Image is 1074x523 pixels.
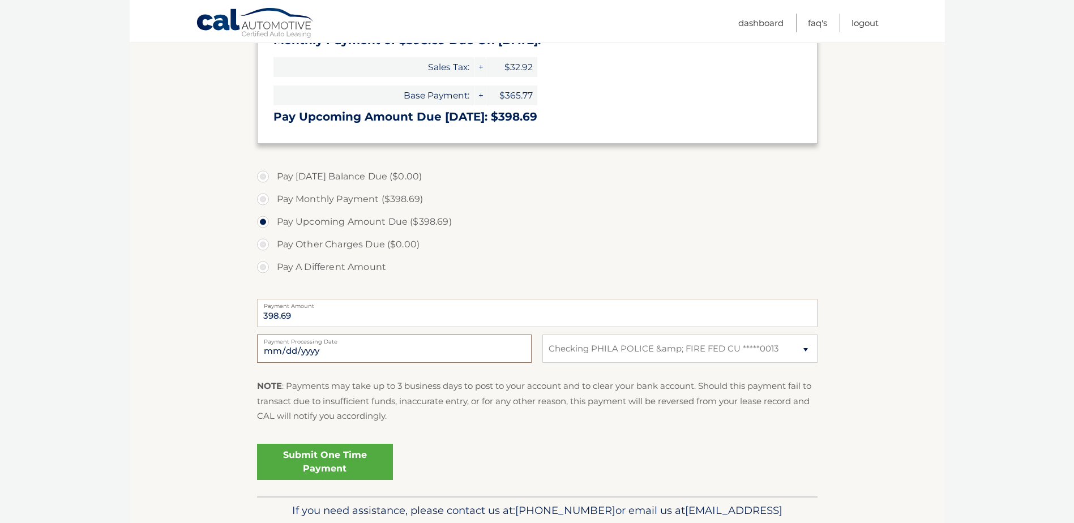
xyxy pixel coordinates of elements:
a: Cal Automotive [196,7,315,40]
span: $365.77 [486,85,537,105]
a: FAQ's [808,14,827,32]
span: + [474,57,486,77]
label: Pay Other Charges Due ($0.00) [257,233,818,256]
a: Logout [852,14,879,32]
span: [PHONE_NUMBER] [515,504,615,517]
label: Payment Amount [257,299,818,308]
label: Payment Processing Date [257,335,532,344]
span: + [474,85,486,105]
label: Pay A Different Amount [257,256,818,278]
span: Sales Tax: [273,57,474,77]
a: Dashboard [738,14,784,32]
label: Pay Monthly Payment ($398.69) [257,188,818,211]
label: Pay Upcoming Amount Due ($398.69) [257,211,818,233]
p: : Payments may take up to 3 business days to post to your account and to clear your bank account.... [257,379,818,423]
span: Base Payment: [273,85,474,105]
h3: Pay Upcoming Amount Due [DATE]: $398.69 [273,110,801,124]
strong: NOTE [257,380,282,391]
input: Payment Date [257,335,532,363]
input: Payment Amount [257,299,818,327]
label: Pay [DATE] Balance Due ($0.00) [257,165,818,188]
span: $32.92 [486,57,537,77]
a: Submit One Time Payment [257,444,393,480]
